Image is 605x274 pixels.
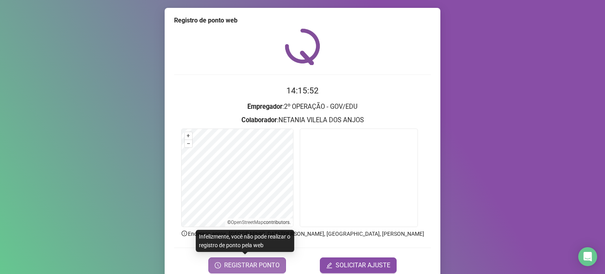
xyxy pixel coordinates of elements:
[174,229,431,238] p: Endereço aprox. : [GEOGRAPHIC_DATA][PERSON_NAME], [GEOGRAPHIC_DATA], [PERSON_NAME]
[227,220,291,225] li: © contributors.
[578,247,597,266] div: Open Intercom Messenger
[336,261,390,270] span: SOLICITAR AJUSTE
[224,261,280,270] span: REGISTRAR PONTO
[326,262,332,268] span: edit
[185,140,192,147] button: –
[185,132,192,140] button: +
[208,257,286,273] button: REGISTRAR PONTO
[174,16,431,25] div: Registro de ponto web
[174,102,431,112] h3: : 2º OPERAÇÃO - GOV/EDU
[241,116,277,124] strong: Colaborador
[231,220,264,225] a: OpenStreetMap
[286,86,319,95] time: 14:15:52
[196,230,294,252] div: Infelizmente, você não pode realizar o registro de ponto pela web
[285,28,320,65] img: QRPoint
[174,115,431,125] h3: : NETANIA VILELA DOS ANJOS
[215,262,221,268] span: clock-circle
[320,257,397,273] button: editSOLICITAR AJUSTE
[181,230,188,237] span: info-circle
[247,103,282,110] strong: Empregador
